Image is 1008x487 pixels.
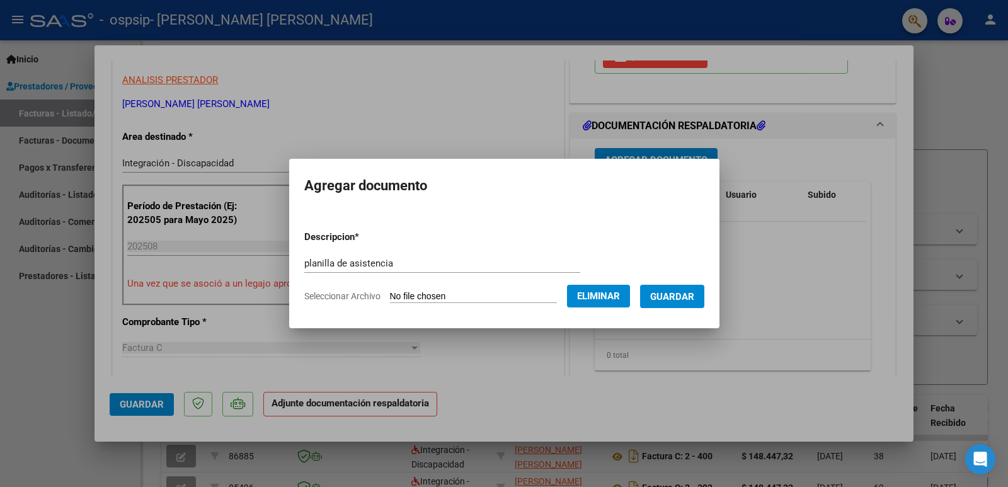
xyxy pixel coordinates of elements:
p: Descripcion [304,230,425,244]
span: Guardar [650,291,694,302]
h2: Agregar documento [304,174,704,198]
span: Eliminar [577,290,620,302]
span: Seleccionar Archivo [304,291,381,301]
button: Guardar [640,285,704,308]
button: Eliminar [567,285,630,307]
div: Open Intercom Messenger [965,444,995,474]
